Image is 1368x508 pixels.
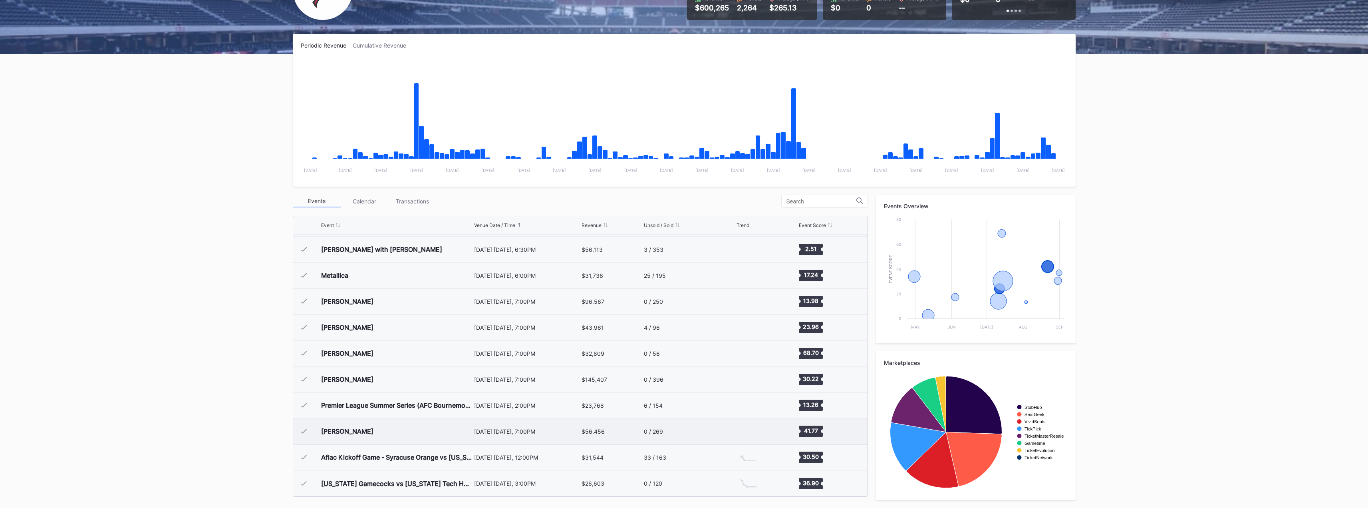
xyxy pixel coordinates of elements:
[803,375,819,382] text: 30.22
[374,168,387,173] text: [DATE]
[321,222,334,228] div: Event
[1025,434,1064,438] text: TicketMasterResale
[737,474,760,494] svg: Chart title
[644,246,663,253] div: 3 / 353
[737,395,760,415] svg: Chart title
[582,272,603,279] div: $31,736
[644,324,660,331] div: 4 / 96
[644,272,666,279] div: 25 / 195
[644,376,663,383] div: 0 / 396
[582,402,604,409] div: $23,768
[866,4,891,12] div: 0
[582,324,604,331] div: $43,961
[737,291,760,311] svg: Chart title
[911,325,920,329] text: May
[802,168,816,173] text: [DATE]
[582,480,604,487] div: $26,603
[321,453,472,461] div: Aflac Kickoff Game - Syracuse Orange vs [US_STATE] Volunteers Football
[624,168,637,173] text: [DATE]
[321,297,373,305] div: [PERSON_NAME]
[884,372,1068,492] svg: Chart title
[737,4,761,12] div: 2,264
[588,168,602,173] text: [DATE]
[947,325,955,329] text: Jun
[517,168,530,173] text: [DATE]
[981,168,994,173] text: [DATE]
[695,168,709,173] text: [DATE]
[474,402,580,409] div: [DATE] [DATE], 2:00PM
[896,291,901,296] text: 20
[321,480,472,488] div: [US_STATE] Gamecocks vs [US_STATE] Tech Hokies Football
[301,42,353,49] div: Periodic Revenue
[582,376,607,383] div: $145,407
[1025,419,1046,424] text: VividSeats
[474,428,580,435] div: [DATE] [DATE], 7:00PM
[321,271,348,279] div: Metallica
[582,454,604,461] div: $31,544
[805,245,817,252] text: 2.51
[803,323,819,330] text: 23.96
[321,401,472,409] div: Premier League Summer Series (AFC Bournemouth vs West Ham United, Manchester United vs Everton)
[659,168,673,173] text: [DATE]
[874,168,887,173] text: [DATE]
[804,427,818,434] text: 41.77
[803,349,819,356] text: 68.70
[945,168,958,173] text: [DATE]
[582,298,604,305] div: $96,567
[321,245,442,253] div: [PERSON_NAME] with [PERSON_NAME]
[896,217,901,222] text: 80
[301,59,1068,179] svg: Chart title
[474,222,515,228] div: Venue Date / Time
[1025,448,1054,453] text: TicketEvolution
[838,168,851,173] text: [DATE]
[799,222,826,228] div: Event Score
[321,375,373,383] div: [PERSON_NAME]
[786,198,856,205] input: Search
[321,427,373,435] div: [PERSON_NAME]
[884,203,1068,209] div: Events Overview
[474,272,580,279] div: [DATE] [DATE], 6:00PM
[737,265,760,285] svg: Chart title
[695,4,729,12] div: $600,265
[582,222,602,228] div: Revenue
[804,271,818,278] text: 17.24
[552,168,566,173] text: [DATE]
[899,4,938,12] div: --
[803,401,818,408] text: 13.26
[341,195,389,207] div: Calendar
[737,421,760,441] svg: Chart title
[582,246,603,253] div: $56,113
[896,242,901,247] text: 60
[899,316,901,321] text: 0
[769,4,809,12] div: $265.13
[737,317,760,337] svg: Chart title
[644,402,663,409] div: 6 / 154
[474,246,580,253] div: [DATE] [DATE], 6:30PM
[737,369,760,389] svg: Chart title
[980,325,993,329] text: [DATE]
[884,359,1068,366] div: Marketplaces
[1056,325,1063,329] text: Sep
[884,215,1068,335] svg: Chart title
[481,168,494,173] text: [DATE]
[321,323,373,331] div: [PERSON_NAME]
[888,255,893,283] text: Event Score
[1025,412,1044,417] text: SeatGeek
[474,324,580,331] div: [DATE] [DATE], 7:00PM
[410,168,423,173] text: [DATE]
[474,350,580,357] div: [DATE] [DATE], 7:00PM
[737,222,749,228] div: Trend
[737,239,760,259] svg: Chart title
[644,298,663,305] div: 0 / 250
[644,480,662,487] div: 0 / 120
[1025,405,1042,410] text: StubHub
[389,195,437,207] div: Transactions
[304,168,317,173] text: [DATE]
[896,267,901,271] text: 40
[321,349,373,357] div: [PERSON_NAME]
[582,428,605,435] div: $56,456
[644,428,663,435] div: 0 / 269
[766,168,780,173] text: [DATE]
[731,168,744,173] text: [DATE]
[353,42,413,49] div: Cumulative Revenue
